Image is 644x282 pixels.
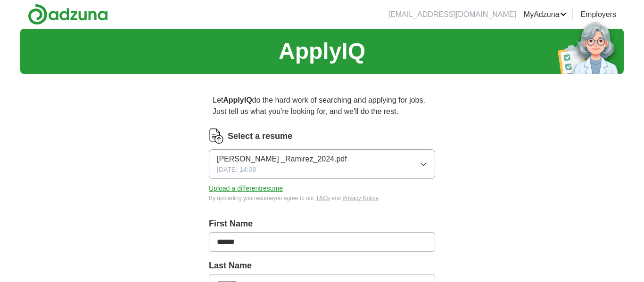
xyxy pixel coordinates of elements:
img: Adzuna logo [28,4,108,25]
button: Upload a differentresume [209,184,283,193]
label: Last Name [209,259,435,272]
label: Select a resume [228,130,292,143]
button: [PERSON_NAME] _Ramirez_2024.pdf[DATE] 14:08 [209,149,435,179]
label: First Name [209,218,435,230]
a: Employers [580,9,616,20]
li: [EMAIL_ADDRESS][DOMAIN_NAME] [388,9,516,20]
a: Privacy Notice [342,195,379,201]
strong: ApplyIQ [223,96,252,104]
span: [PERSON_NAME] _Ramirez_2024.pdf [217,153,347,165]
h1: ApplyIQ [279,34,365,68]
div: By uploading your resume you agree to our and . [209,194,435,202]
a: T&Cs [316,195,330,201]
span: [DATE] 14:08 [217,165,256,175]
a: MyAdzuna [524,9,567,20]
img: CV Icon [209,129,224,144]
p: Let do the hard work of searching and applying for jobs. Just tell us what you're looking for, an... [209,91,435,121]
